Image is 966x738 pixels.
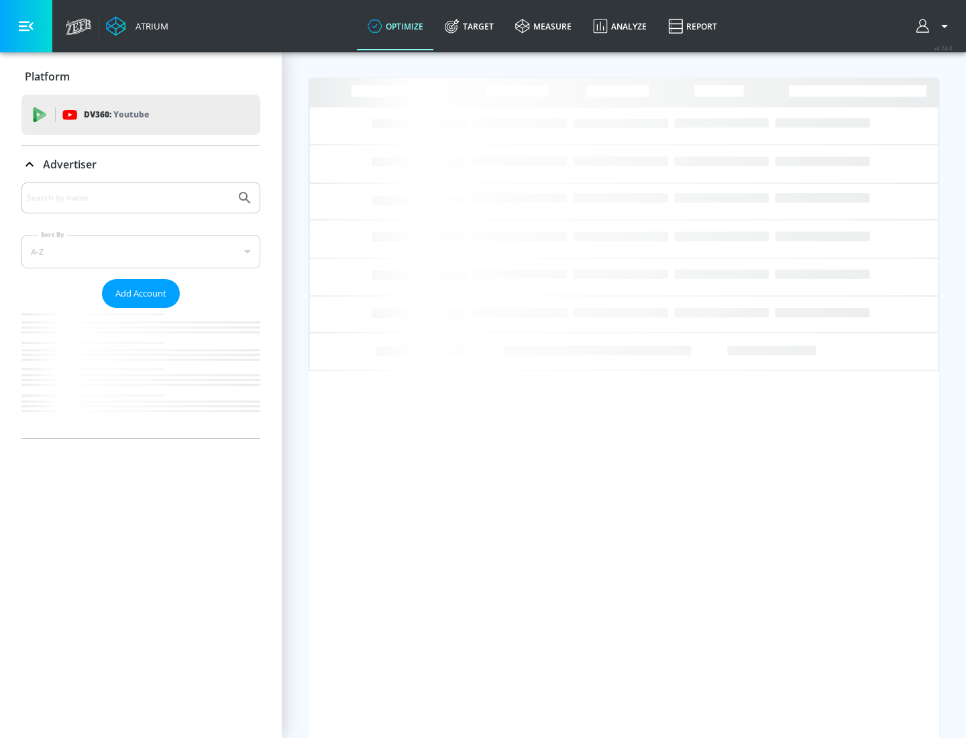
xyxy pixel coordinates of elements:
div: A-Z [21,235,260,268]
a: Report [657,2,728,50]
div: Advertiser [21,146,260,183]
p: DV360: [84,107,149,122]
button: Add Account [102,279,180,308]
div: DV360: Youtube [21,95,260,135]
p: Platform [25,69,70,84]
a: Target [434,2,504,50]
input: Search by name [27,189,230,207]
label: Sort By [38,230,67,239]
div: Platform [21,58,260,95]
span: v 4.24.0 [934,44,953,52]
p: Youtube [113,107,149,121]
a: measure [504,2,582,50]
a: Atrium [106,16,168,36]
span: Add Account [115,286,166,301]
p: Advertiser [43,157,97,172]
div: Advertiser [21,182,260,438]
a: optimize [357,2,434,50]
a: Analyze [582,2,657,50]
nav: list of Advertiser [21,308,260,438]
div: Atrium [130,20,168,32]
